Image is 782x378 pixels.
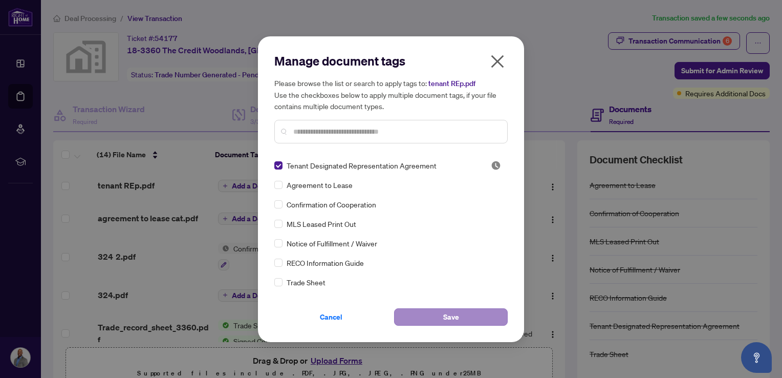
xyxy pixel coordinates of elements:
[274,308,388,326] button: Cancel
[287,277,325,288] span: Trade Sheet
[741,342,772,373] button: Open asap
[287,160,437,171] span: Tenant Designated Representation Agreement
[287,238,377,249] span: Notice of Fulfillment / Waiver
[274,77,508,112] h5: Please browse the list or search to apply tags to: Use the checkboxes below to apply multiple doc...
[394,308,508,326] button: Save
[491,160,501,171] span: Pending Review
[491,160,501,171] img: status
[287,199,376,210] span: Confirmation of Cooperation
[287,179,353,191] span: Agreement to Lease
[274,53,508,69] h2: Manage document tags
[287,257,364,268] span: RECO Information Guide
[489,53,506,70] span: close
[443,309,459,325] span: Save
[428,79,475,88] span: tenant REp.pdf
[287,218,356,229] span: MLS Leased Print Out
[320,309,342,325] span: Cancel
